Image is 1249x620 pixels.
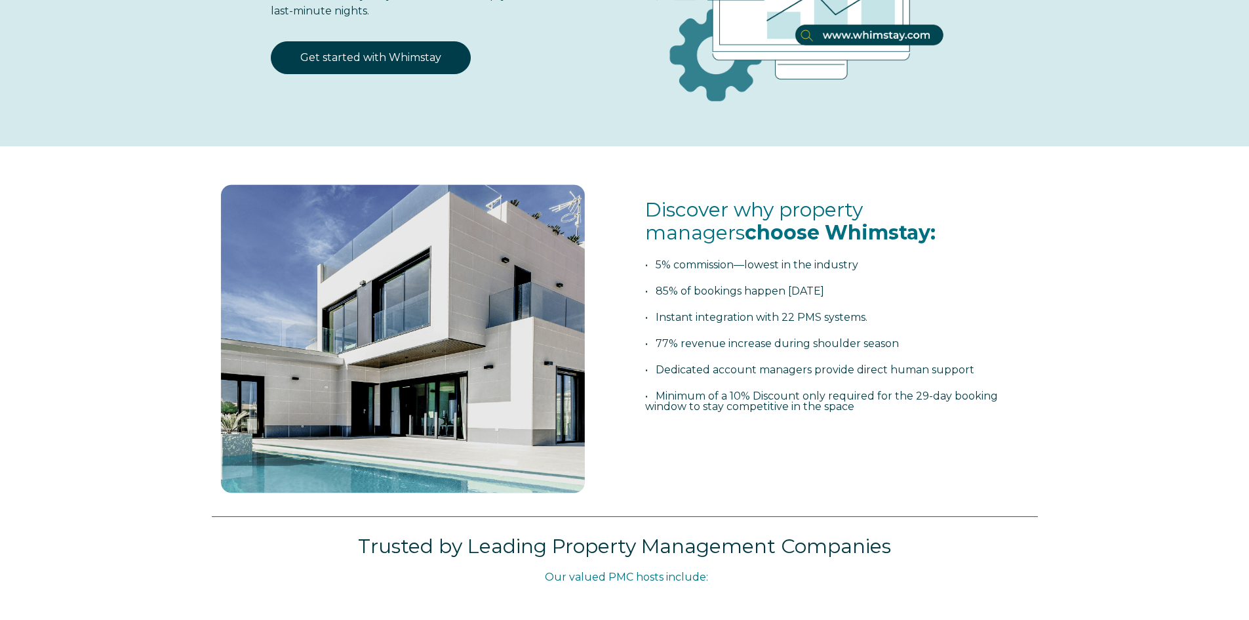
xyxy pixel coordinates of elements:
[645,363,974,376] span: • Dedicated account managers provide direct human support
[645,197,936,245] span: Discover why property managers
[208,173,597,505] img: foto 1
[271,41,471,74] a: Get started with Whimstay
[358,534,891,558] span: Trusted by Leading Property Management Companies
[745,220,936,245] span: choose Whimstay:
[645,390,998,413] span: • Minimum of a 10% Discount only required for the 29-day booking window to stay competitive in th...
[645,258,858,271] span: • 5% commission—lowest in the industry
[645,337,899,350] span: • 77% revenue increase during shoulder season
[645,311,867,323] span: • Instant integration with 22 PMS systems.
[645,285,824,297] span: • 85% of bookings happen [DATE]
[545,571,708,583] span: Our valued PMC hosts include:​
